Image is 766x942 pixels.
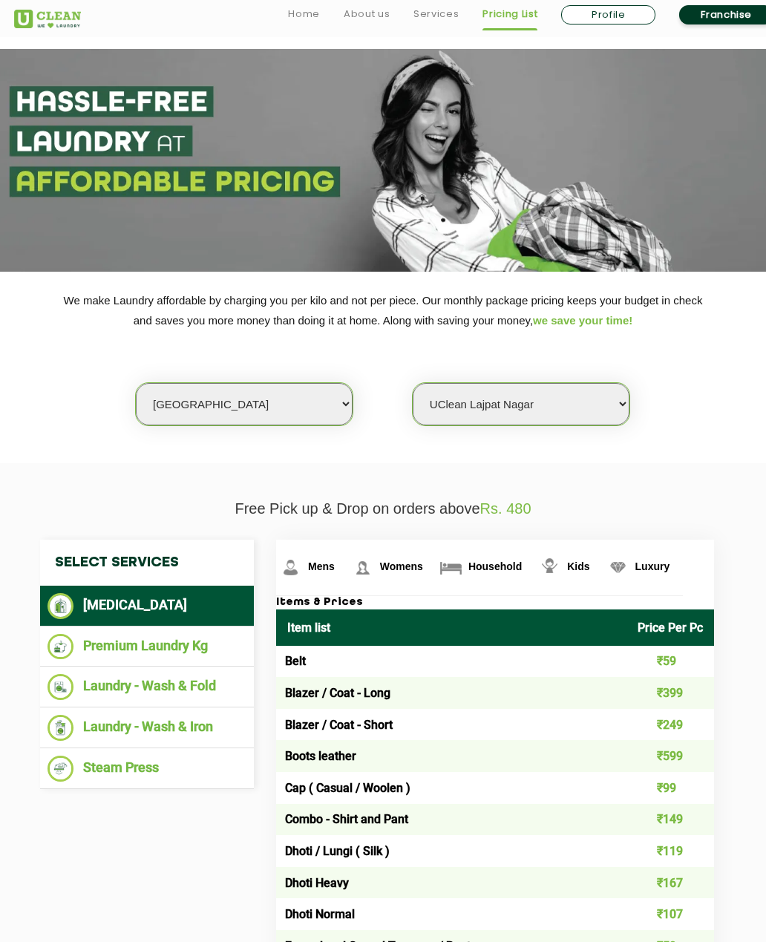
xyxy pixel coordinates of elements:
img: Premium Laundry Kg [48,634,73,660]
h4: Select Services [40,540,254,586]
td: Cap ( Casual / Woolen ) [276,772,626,804]
a: Pricing List [482,5,537,23]
td: ₹167 [626,867,714,899]
a: Home [288,5,320,23]
img: Womens [350,555,376,580]
span: Household [468,560,522,572]
img: Laundry - Wash & Iron [48,715,73,741]
td: ₹249 [626,709,714,741]
td: Dhoti / Lungi ( Silk ) [276,835,626,867]
a: Services [413,5,459,23]
p: Free Pick up & Drop on orders above [14,500,752,517]
img: Mens [278,555,304,580]
th: Item list [276,609,626,646]
td: Dhoti Heavy [276,867,626,899]
td: ₹399 [626,677,714,709]
li: [MEDICAL_DATA] [48,593,246,619]
img: Kids [537,555,563,580]
td: Blazer / Coat - Short [276,709,626,741]
img: UClean Laundry and Dry Cleaning [14,10,81,28]
span: Luxury [635,560,670,572]
img: Luxury [605,555,631,580]
img: Household [438,555,464,580]
td: ₹59 [626,646,714,678]
td: ₹99 [626,772,714,804]
td: Boots leather [276,740,626,772]
span: Rs. 480 [480,500,531,517]
td: ₹149 [626,804,714,836]
img: Laundry - Wash & Fold [48,674,73,700]
h3: Items & Prices [276,596,714,609]
td: ₹599 [626,740,714,772]
td: Dhoti Normal [276,898,626,930]
img: Dry Cleaning [48,593,73,619]
li: Steam Press [48,756,246,782]
img: Steam Press [48,756,73,782]
td: Blazer / Coat - Long [276,677,626,709]
span: Kids [567,560,589,572]
a: Profile [561,5,655,24]
span: Womens [380,560,423,572]
li: Premium Laundry Kg [48,634,246,660]
li: Laundry - Wash & Fold [48,674,246,700]
td: ₹107 [626,898,714,930]
a: About us [344,5,390,23]
span: Mens [308,560,335,572]
td: ₹119 [626,835,714,867]
span: we save your time! [533,314,632,327]
td: Belt [276,646,626,678]
th: Price Per Pc [626,609,714,646]
li: Laundry - Wash & Iron [48,715,246,741]
td: Combo - Shirt and Pant [276,804,626,836]
p: We make Laundry affordable by charging you per kilo and not per piece. Our monthly package pricin... [14,290,752,330]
